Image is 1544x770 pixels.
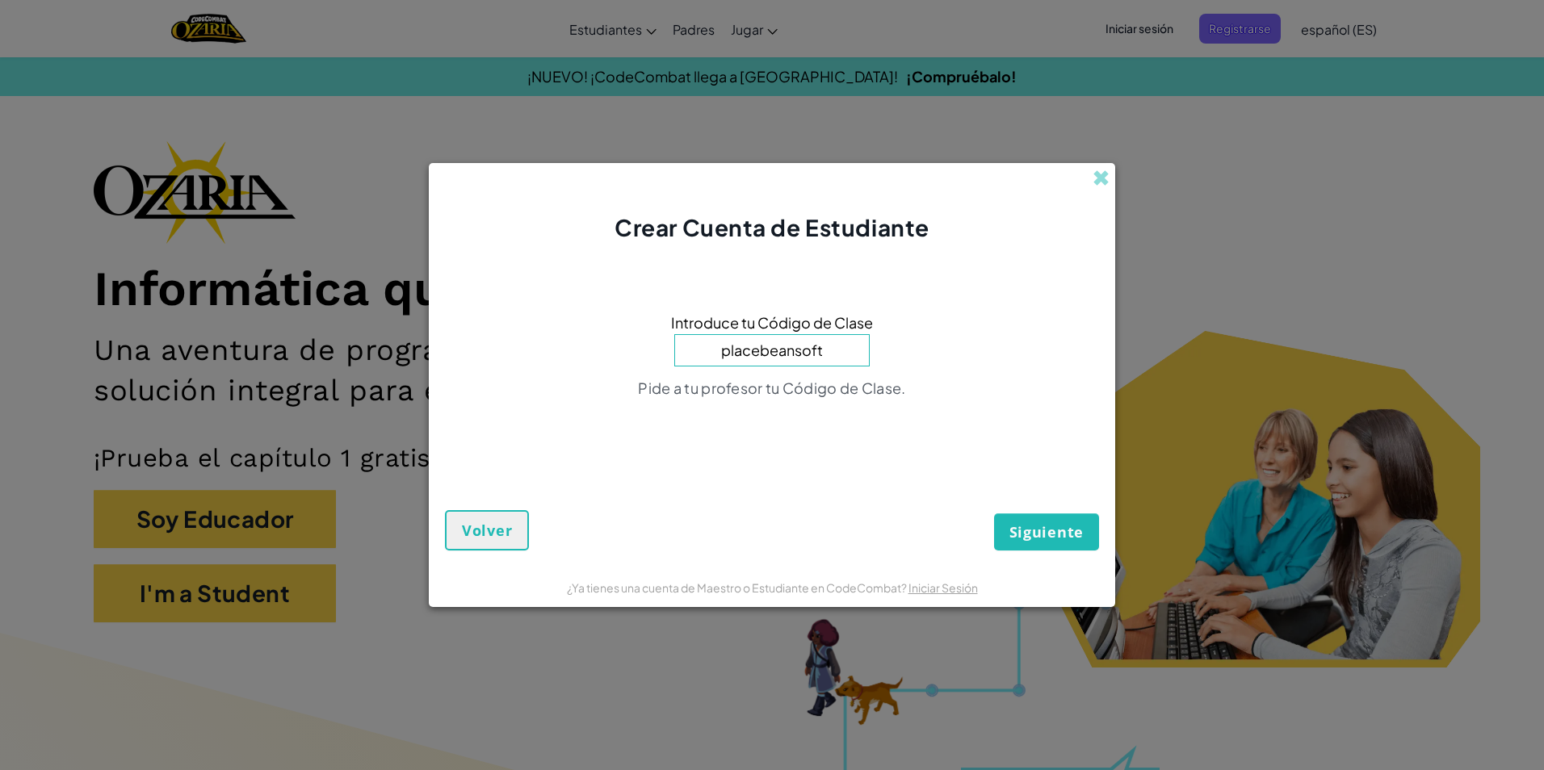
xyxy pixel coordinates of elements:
[615,213,929,241] span: Crear Cuenta de Estudiante
[908,580,978,595] a: Iniciar Sesión
[1009,522,1084,542] span: Siguiente
[671,311,873,334] span: Introduce tu Código de Clase
[638,379,905,397] span: Pide a tu profesor tu Código de Clase.
[994,513,1099,550] button: Siguiente
[567,580,908,595] span: ¿Ya tienes una cuenta de Maestro o Estudiante en CodeCombat?
[445,510,529,550] button: Volver
[462,521,512,540] span: Volver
